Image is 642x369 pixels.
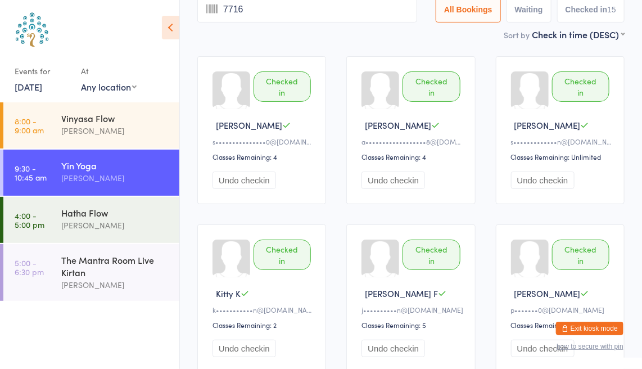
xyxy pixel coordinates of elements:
[15,258,44,276] time: 5:00 - 6:30 pm
[61,112,170,124] div: Vinyasa Flow
[216,287,241,299] span: Kitty K
[11,8,53,51] img: Australian School of Meditation & Yoga
[361,172,425,189] button: Undo checkin
[607,5,616,14] div: 15
[403,71,460,102] div: Checked in
[15,80,42,93] a: [DATE]
[213,137,314,146] div: s•••••••••••••••0@[DOMAIN_NAME]
[15,116,44,134] time: 8:00 - 9:00 am
[3,244,179,301] a: 5:00 -6:30 pmThe Mantra Room Live Kirtan[PERSON_NAME]
[403,240,460,270] div: Checked in
[213,340,276,357] button: Undo checkin
[552,71,609,102] div: Checked in
[365,287,438,299] span: [PERSON_NAME] F
[511,137,613,146] div: s•••••••••••••n@[DOMAIN_NAME]
[557,343,623,350] button: how to secure with pin
[15,164,47,182] time: 9:30 - 10:45 am
[213,152,314,161] div: Classes Remaining: 4
[3,102,179,148] a: 8:00 -9:00 amVinyasa Flow[PERSON_NAME]
[81,80,137,93] div: Any location
[61,124,170,137] div: [PERSON_NAME]
[514,287,581,299] span: [PERSON_NAME]
[15,211,44,229] time: 4:00 - 5:00 pm
[61,254,170,278] div: The Mantra Room Live Kirtan
[61,219,170,232] div: [PERSON_NAME]
[361,137,463,146] div: a••••••••••••••••••8@[DOMAIN_NAME]
[81,62,137,80] div: At
[504,29,530,40] label: Sort by
[556,322,623,335] button: Exit kiosk mode
[361,340,425,357] button: Undo checkin
[514,119,581,131] span: [PERSON_NAME]
[61,159,170,172] div: Yin Yoga
[61,172,170,184] div: [PERSON_NAME]
[216,119,282,131] span: [PERSON_NAME]
[213,172,276,189] button: Undo checkin
[15,62,70,80] div: Events for
[213,305,314,314] div: k•••••••••••n@[DOMAIN_NAME]
[3,150,179,196] a: 9:30 -10:45 amYin Yoga[PERSON_NAME]
[511,172,575,189] button: Undo checkin
[361,152,463,161] div: Classes Remaining: 4
[552,240,609,270] div: Checked in
[254,71,311,102] div: Checked in
[511,152,613,161] div: Classes Remaining: Unlimited
[511,305,613,314] div: p•••••••0@[DOMAIN_NAME]
[213,320,314,330] div: Classes Remaining: 2
[61,278,170,291] div: [PERSON_NAME]
[3,197,179,243] a: 4:00 -5:00 pmHatha Flow[PERSON_NAME]
[511,320,613,330] div: Classes Remaining: 1
[61,206,170,219] div: Hatha Flow
[361,320,463,330] div: Classes Remaining: 5
[365,119,431,131] span: [PERSON_NAME]
[511,340,575,357] button: Undo checkin
[532,28,625,40] div: Check in time (DESC)
[254,240,311,270] div: Checked in
[361,305,463,314] div: j••••••••••n@[DOMAIN_NAME]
